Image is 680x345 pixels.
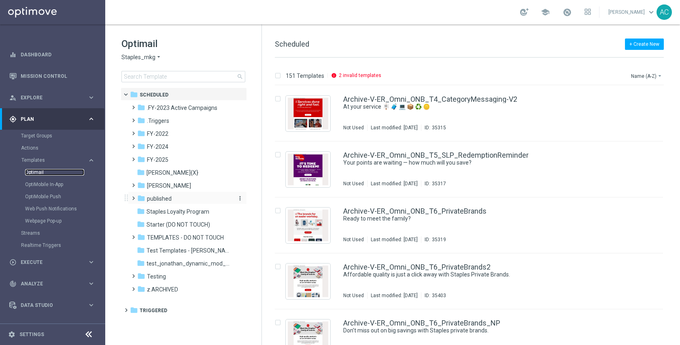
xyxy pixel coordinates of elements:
i: keyboard_arrow_right [87,280,95,287]
img: 35315.jpeg [288,98,328,129]
i: arrow_drop_down [657,73,663,79]
a: Streams [21,230,84,236]
div: Realtime Triggers [21,239,104,251]
a: Archive-V-ER_Omni_ONB_T6_PrivateBrands_NP [343,319,500,327]
div: ID: [421,292,446,299]
div: Last modified: [DATE] [368,292,421,299]
span: keyboard_arrow_down [647,8,656,17]
p: 151 Templates [286,72,324,79]
i: folder [137,116,145,124]
a: Actions [21,145,84,151]
i: settings [8,331,15,338]
i: folder [137,155,145,163]
i: folder [137,233,145,241]
div: Data Studio [9,302,87,309]
i: more_vert [237,195,243,201]
i: person_search [9,94,17,101]
div: Dashboard [9,44,95,65]
div: Press SPACE to select this row. [267,86,678,141]
span: Plan [21,117,87,122]
i: folder [137,142,145,150]
span: Starter (DO NOT TOUCH) [147,221,210,228]
div: ID: [421,180,446,187]
a: Realtime Triggers [21,242,84,249]
i: lightbulb [9,323,17,330]
i: folder [130,90,138,99]
div: 35319 [432,236,446,243]
div: Don’t miss out on big savings with Staples private brands. [343,327,629,334]
img: 35319.jpeg [288,210,328,241]
span: Scheduled [140,91,168,99]
div: Webpage Pop-up [25,215,104,227]
i: folder [137,259,145,267]
div: Not Used [343,236,364,243]
i: keyboard_arrow_right [87,258,95,266]
i: play_circle_outline [9,259,17,266]
i: folder [137,129,145,137]
img: 35317.jpeg [288,154,328,185]
button: Templates keyboard_arrow_right [21,157,96,163]
i: folder [137,168,145,176]
span: Testing [147,273,166,280]
span: test_jonathan_dynamic_mod_{X} [147,260,230,267]
a: Archive-V-ER_Omni_ONB_T5_SLP_RedemptionReminder [343,152,529,159]
button: Name (A-Z)arrow_drop_down [630,71,664,81]
i: arrow_drop_down [155,54,162,61]
input: Search Template [121,71,245,82]
div: Web Push Notifications [25,203,104,215]
div: Last modified: [DATE] [368,236,421,243]
div: track_changes Analyze keyboard_arrow_right [9,281,96,287]
a: Web Push Notifications [25,206,84,212]
span: z.ARCHIVED [147,286,178,293]
a: Optimail [25,169,84,176]
i: folder [137,194,145,202]
div: Mission Control [9,65,95,87]
button: play_circle_outline Execute keyboard_arrow_right [9,259,96,266]
div: Last modified: [DATE] [368,124,421,131]
div: Ready to meet the family? [343,215,629,223]
button: Data Studio keyboard_arrow_right [9,302,96,309]
i: keyboard_arrow_right [87,156,95,164]
i: folder [137,272,145,280]
div: Last modified: [DATE] [368,180,421,187]
i: folder [137,246,145,254]
div: Not Used [343,180,364,187]
div: Your points are waiting — how much will you save? [343,159,629,167]
a: Settings [19,332,44,337]
span: .Triggers [147,117,169,124]
div: Streams [21,227,104,239]
i: folder [130,306,138,314]
div: Templates [21,154,104,227]
div: Templates [21,158,87,163]
a: Mission Control [21,65,95,87]
a: [PERSON_NAME]keyboard_arrow_down [608,6,657,18]
div: Target Groups [21,130,104,142]
button: gps_fixed Plan keyboard_arrow_right [9,116,96,122]
span: Data Studio [21,303,87,308]
div: Plan [9,116,87,123]
a: Affordable quality is just a click away with Staples Private Brands. [343,271,610,279]
div: Press SPACE to select this row. [267,197,678,253]
a: Don’t miss out on big savings with Staples private brands. [343,327,610,334]
div: Not Used [343,292,364,299]
div: Mission Control [9,73,96,79]
span: Execute [21,260,87,265]
span: jonathan_testing_folder [147,182,191,189]
a: OptiMobile In-App [25,181,84,188]
i: keyboard_arrow_right [87,115,95,123]
i: folder [137,220,145,228]
a: OptiMobile Push [25,193,84,200]
div: AC [657,4,672,20]
div: OptiMobile In-App [25,178,104,191]
i: track_changes [9,280,17,287]
span: published [147,195,172,202]
div: Press SPACE to select this row. [267,141,678,197]
span: Analyze [21,281,87,286]
button: equalizer Dashboard [9,51,96,58]
span: search [237,73,243,80]
a: Archive-V-ER_Omni_ONB_T6_PrivateBrands2 [343,264,491,271]
span: FY-2025 [147,156,168,163]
